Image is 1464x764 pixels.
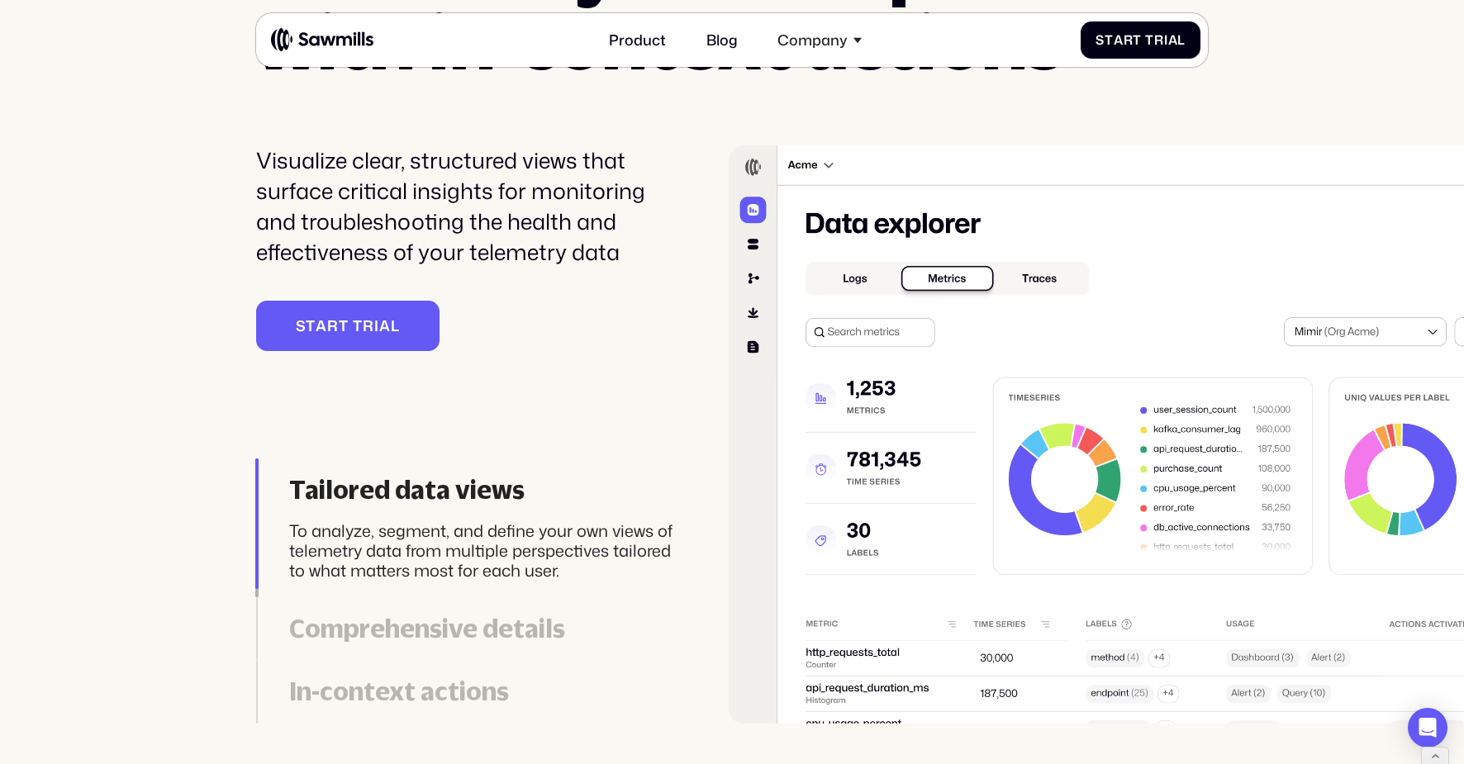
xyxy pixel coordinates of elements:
span: T [353,317,363,335]
a: StartTrial [1081,21,1200,59]
div: In-context actions [289,676,677,707]
span: S [1096,32,1105,48]
div: Visualize clear, structured views that surface critical insights for monitoring and troubleshooti... [256,145,677,268]
div: To analyze, segment, and define your own views of telemetry data from multiple perspectives tailo... [289,521,677,581]
span: S [296,317,307,335]
span: r [1124,32,1134,48]
div: Open Intercom Messenger [1408,708,1447,747]
span: a [1114,32,1124,48]
span: a [1168,32,1178,48]
span: l [391,317,400,335]
span: l [1177,32,1186,48]
div: Comprehensive details [289,614,677,644]
span: r [1154,32,1164,48]
a: Product [598,20,677,59]
span: r [327,317,339,335]
div: Tailored data views [289,475,677,505]
span: t [339,317,349,335]
span: r [363,317,374,335]
span: i [374,317,379,335]
span: t [1133,32,1142,48]
a: StartTrial [256,301,439,351]
a: Blog [696,20,749,59]
span: T [1145,32,1154,48]
span: i [1164,32,1168,48]
span: t [306,317,316,335]
span: a [379,317,391,335]
div: Company [777,31,848,49]
span: t [1105,32,1114,48]
span: a [316,317,327,335]
div: Company [767,20,873,59]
